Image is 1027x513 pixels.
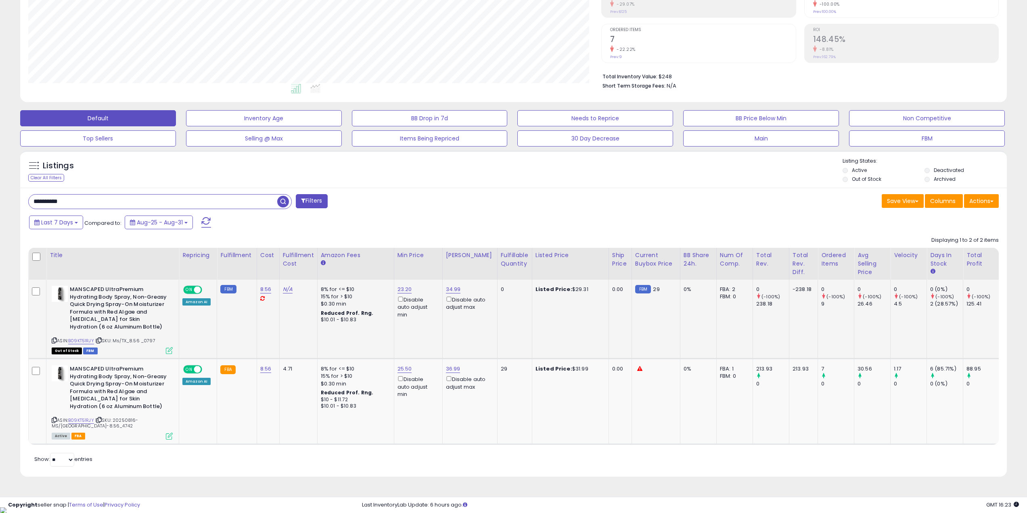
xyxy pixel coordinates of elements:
[501,286,526,293] div: 0
[362,501,1019,509] div: Last InventoryLab Update: 6 hours ago.
[720,293,747,300] div: FBM: 0
[201,366,214,373] span: OFF
[653,285,659,293] span: 29
[184,366,194,373] span: ON
[821,251,851,268] div: Ordered Items
[635,285,651,293] small: FBM
[817,1,840,7] small: -100.00%
[397,285,412,293] a: 23.20
[68,337,94,344] a: B09KT51RJY
[220,251,253,260] div: Fulfillment
[966,286,999,293] div: 0
[852,167,867,174] label: Active
[930,197,956,205] span: Columns
[41,218,73,226] span: Last 7 Days
[935,293,954,300] small: (-100%)
[446,375,491,390] div: Disable auto adjust max
[8,501,38,509] strong: Copyright
[321,389,374,396] b: Reduced Prof. Rng.
[535,251,605,260] div: Listed Price
[446,365,460,373] a: 36.99
[52,365,68,381] img: 31tw8VZlQWL._SL40_.jpg
[813,9,836,14] small: Prev: 100.00%
[95,337,155,344] span: | SKU: Ms/TX_8.56 _0797
[20,110,176,126] button: Default
[684,286,710,293] div: 0%
[446,251,494,260] div: [PERSON_NAME]
[934,167,964,174] label: Deactivated
[756,380,789,387] div: 0
[882,194,924,208] button: Save View
[321,260,326,267] small: Amazon Fees.
[858,300,890,308] div: 26.46
[931,237,999,244] div: Displaying 1 to 2 of 2 items
[986,501,1019,509] span: 2025-09-8 16:23 GMT
[446,295,491,311] div: Disable auto adjust max
[966,251,996,268] div: Total Profit
[52,365,173,438] div: ASIN:
[321,365,388,373] div: 8% for <= $10
[858,251,887,276] div: Avg Selling Price
[894,251,923,260] div: Velocity
[137,218,183,226] span: Aug-25 - Aug-31
[612,365,625,373] div: 0.00
[352,130,508,147] button: Items Being Repriced
[283,365,311,373] div: 4.71
[614,1,635,7] small: -29.07%
[52,433,70,440] span: All listings currently available for purchase on Amazon
[852,176,881,182] label: Out of Stock
[182,298,211,306] div: Amazon AI
[52,286,68,302] img: 31tw8VZlQWL._SL40_.jpg
[501,251,529,268] div: Fulfillable Quantity
[52,286,173,353] div: ASIN:
[930,286,963,293] div: 0 (0%)
[966,365,999,373] div: 88.95
[70,365,168,412] b: MANSCAPED UltraPremium Hydrating Body Spray, Non-Greasy Quick Drying Spray-On Moisturizer Formula...
[602,82,665,89] b: Short Term Storage Fees:
[858,380,890,387] div: 0
[397,295,436,318] div: Disable auto adjust min
[321,403,388,410] div: $10.01 - $10.83
[321,380,388,387] div: $0.30 min
[28,174,64,182] div: Clear All Filters
[858,365,890,373] div: 30.56
[535,285,572,293] b: Listed Price:
[930,300,963,308] div: 2 (28.57%)
[683,110,839,126] button: BB Price Below Min
[43,160,74,172] h5: Listings
[720,373,747,380] div: FBM: 0
[68,417,94,424] a: B09KT51RJY
[220,285,236,293] small: FBM
[894,380,927,387] div: 0
[321,293,388,300] div: 15% for > $10
[612,286,625,293] div: 0.00
[793,365,812,373] div: 213.93
[817,46,834,52] small: -8.81%
[501,365,526,373] div: 29
[321,286,388,293] div: 8% for <= $10
[684,251,713,268] div: BB Share 24h.
[50,251,176,260] div: Title
[934,176,956,182] label: Archived
[849,130,1005,147] button: FBM
[849,110,1005,126] button: Non Competitive
[201,287,214,293] span: OFF
[83,348,98,354] span: FBM
[52,417,138,429] span: | SKU: 20250816-MS/[GEOGRAPHIC_DATA]-8.56_4742
[182,251,213,260] div: Repricing
[826,293,845,300] small: (-100%)
[966,380,999,387] div: 0
[321,373,388,380] div: 15% for > $10
[602,73,657,80] b: Total Inventory Value:
[52,348,82,354] span: All listings that are currently out of stock and unavailable for purchase on Amazon
[321,300,388,308] div: $0.30 min
[821,365,854,373] div: 7
[793,286,812,293] div: -238.18
[352,110,508,126] button: BB Drop in 7d
[756,365,789,373] div: 213.93
[186,130,342,147] button: Selling @ Max
[610,35,795,46] h2: 7
[821,300,854,308] div: 9
[756,300,789,308] div: 238.18
[863,293,881,300] small: (-100%)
